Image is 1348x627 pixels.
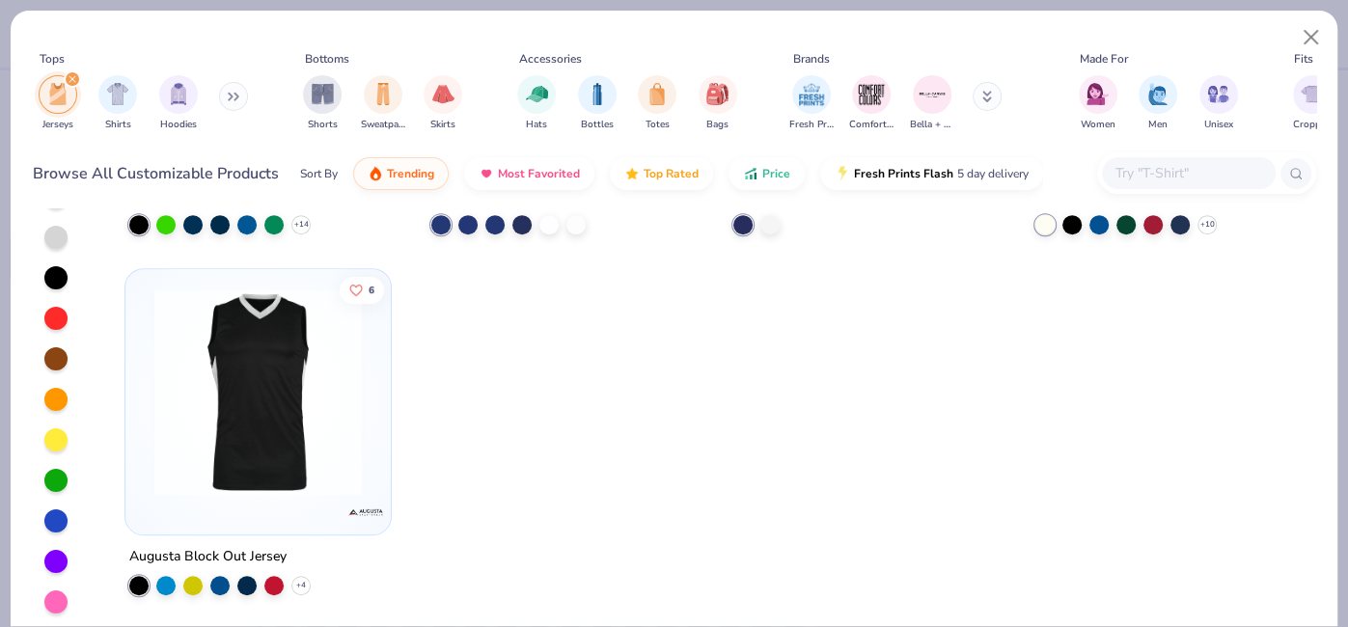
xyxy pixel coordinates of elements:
button: Fresh Prints Flash5 day delivery [820,157,1043,190]
img: Comfort Colors Image [857,80,886,109]
div: filter for Skirts [424,75,462,132]
div: filter for Sweatpants [361,75,405,132]
img: Jerseys Image [47,83,69,105]
div: Augusta Reversible Wicking Tank [129,184,332,208]
div: Sort By [300,165,338,182]
img: Women Image [1087,83,1109,105]
span: Shirts [105,118,131,132]
div: Browse All Customizable Products [33,162,279,185]
span: Comfort Colors [849,118,894,132]
span: Hoodies [160,118,197,132]
img: Skirts Image [432,83,454,105]
span: 5 day delivery [957,163,1029,185]
span: Most Favorited [498,166,580,181]
button: Like [340,276,384,303]
span: Men [1148,118,1168,132]
span: Price [762,166,790,181]
div: filter for Hoodies [159,75,198,132]
span: Bags [706,118,729,132]
div: Accessories [519,50,582,68]
div: Brands [793,50,830,68]
button: filter button [361,75,405,132]
span: Trending [387,166,434,181]
div: [PERSON_NAME] Retro Basketball Jersey [1035,184,1289,208]
div: Made For [1080,50,1128,68]
button: filter button [1199,75,1238,132]
span: Cropped [1293,118,1332,132]
span: + 10 [1200,219,1215,231]
span: Bella + Canvas [910,118,954,132]
div: filter for Cropped [1293,75,1332,132]
button: filter button [1139,75,1177,132]
button: Most Favorited [464,157,594,190]
img: e86c928a-dc4f-4a50-b882-2b3473525440 [145,288,371,496]
img: Cropped Image [1301,83,1323,105]
img: Unisex Image [1207,83,1229,105]
button: filter button [1079,75,1117,132]
div: Augusta Block Out Jersey [129,545,287,569]
button: Price [729,157,805,190]
div: filter for Hats [517,75,556,132]
img: Totes Image [646,83,668,105]
span: Women [1081,118,1115,132]
button: filter button [39,75,77,132]
div: filter for Bottles [578,75,617,132]
button: filter button [789,75,834,132]
div: Kobe Sportswear Classic Hockey Jersey [431,184,673,208]
img: Sweatpants Image [372,83,394,105]
span: Bottles [581,118,614,132]
img: Bella + Canvas Image [918,80,947,109]
div: filter for Comfort Colors [849,75,894,132]
span: Skirts [430,118,455,132]
div: filter for Jerseys [39,75,77,132]
input: Try "T-Shirt" [1114,162,1262,184]
button: filter button [517,75,556,132]
span: Hats [526,118,547,132]
div: filter for Bags [699,75,737,132]
button: filter button [910,75,954,132]
img: Shirts Image [107,83,129,105]
img: Hoodies Image [168,83,189,105]
img: Augusta logo [346,493,385,532]
img: TopRated.gif [624,166,640,181]
div: filter for Shorts [303,75,342,132]
button: filter button [303,75,342,132]
button: filter button [638,75,676,132]
img: Shorts Image [312,83,334,105]
div: Kobe Sportswear Classic Hockey Jersey [733,184,975,208]
img: Bags Image [706,83,728,105]
span: Jerseys [42,118,73,132]
button: filter button [699,75,737,132]
span: Unisex [1204,118,1233,132]
img: Men Image [1147,83,1169,105]
div: filter for Unisex [1199,75,1238,132]
img: flash.gif [835,166,850,181]
div: filter for Bella + Canvas [910,75,954,132]
button: filter button [98,75,137,132]
div: filter for Men [1139,75,1177,132]
span: Shorts [308,118,338,132]
span: Fresh Prints [789,118,834,132]
button: filter button [424,75,462,132]
img: most_fav.gif [479,166,494,181]
span: Sweatpants [361,118,405,132]
button: Trending [353,157,449,190]
span: Totes [646,118,670,132]
div: Bottoms [305,50,349,68]
div: filter for Fresh Prints [789,75,834,132]
img: Fresh Prints Image [797,80,826,109]
span: 6 [369,285,374,294]
div: filter for Shirts [98,75,137,132]
div: filter for Women [1079,75,1117,132]
img: trending.gif [368,166,383,181]
button: filter button [1293,75,1332,132]
span: + 4 [296,580,306,591]
button: filter button [159,75,198,132]
div: Fits [1294,50,1313,68]
img: Hats Image [526,83,548,105]
button: filter button [849,75,894,132]
span: Top Rated [644,166,699,181]
span: Fresh Prints Flash [854,166,953,181]
button: Close [1293,19,1330,56]
div: Tops [40,50,65,68]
